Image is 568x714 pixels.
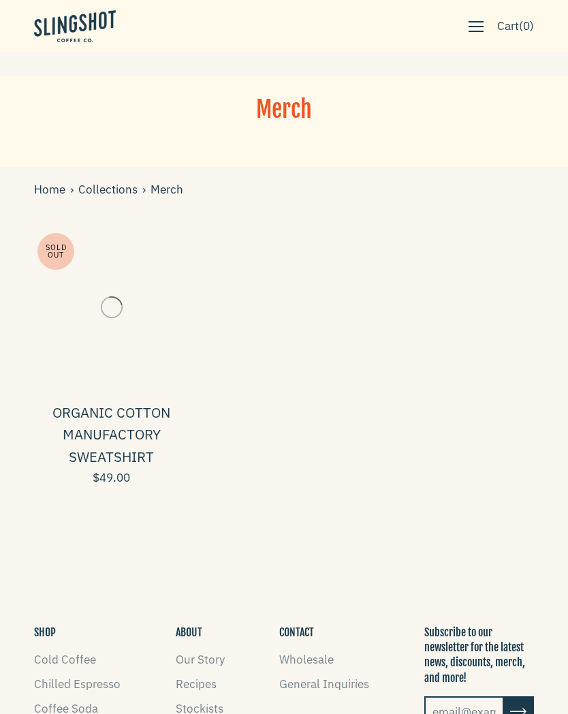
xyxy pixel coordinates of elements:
[34,93,534,126] h1: Merch
[48,472,176,484] a: $49.00
[490,13,541,40] a: Cart(0)
[52,403,170,466] a: ORGANIC COTTON MANUFACTORY SWEATSHIRT
[34,181,70,199] a: Home
[279,652,334,667] a: Wholesale
[70,181,78,199] span: ›
[530,17,534,35] span: )
[176,652,225,667] a: Our Story
[142,181,151,199] span: ›
[78,181,142,199] a: Collections
[519,17,523,35] span: (
[279,625,314,640] button: CONTACT
[34,652,96,667] a: Cold Coffee
[176,625,202,640] button: ABOUT
[34,625,56,640] button: SHOP
[34,181,183,199] div: Merch
[279,677,369,692] a: General Inquiries
[176,677,217,692] a: Recipes
[34,677,121,692] a: Chilled Espresso
[523,18,530,33] span: 0
[424,625,534,686] p: Subscribe to our newsletter for the latest news, discounts, merch, and more!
